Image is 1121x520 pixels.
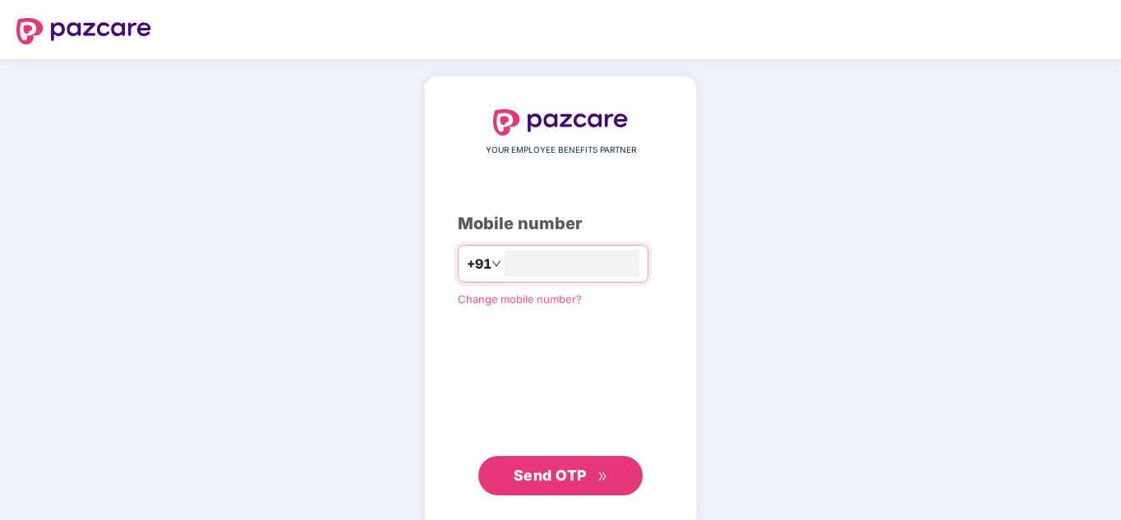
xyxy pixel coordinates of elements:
img: logo [16,18,151,44]
span: YOUR EMPLOYEE BENEFITS PARTNER [486,144,636,157]
span: double-right [597,472,608,482]
span: +91 [467,254,491,274]
a: Change mobile number? [458,292,582,306]
div: Mobile number [458,211,663,237]
button: Send OTPdouble-right [478,456,643,495]
span: down [491,259,501,269]
span: Send OTP [514,467,587,484]
img: logo [493,109,628,136]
